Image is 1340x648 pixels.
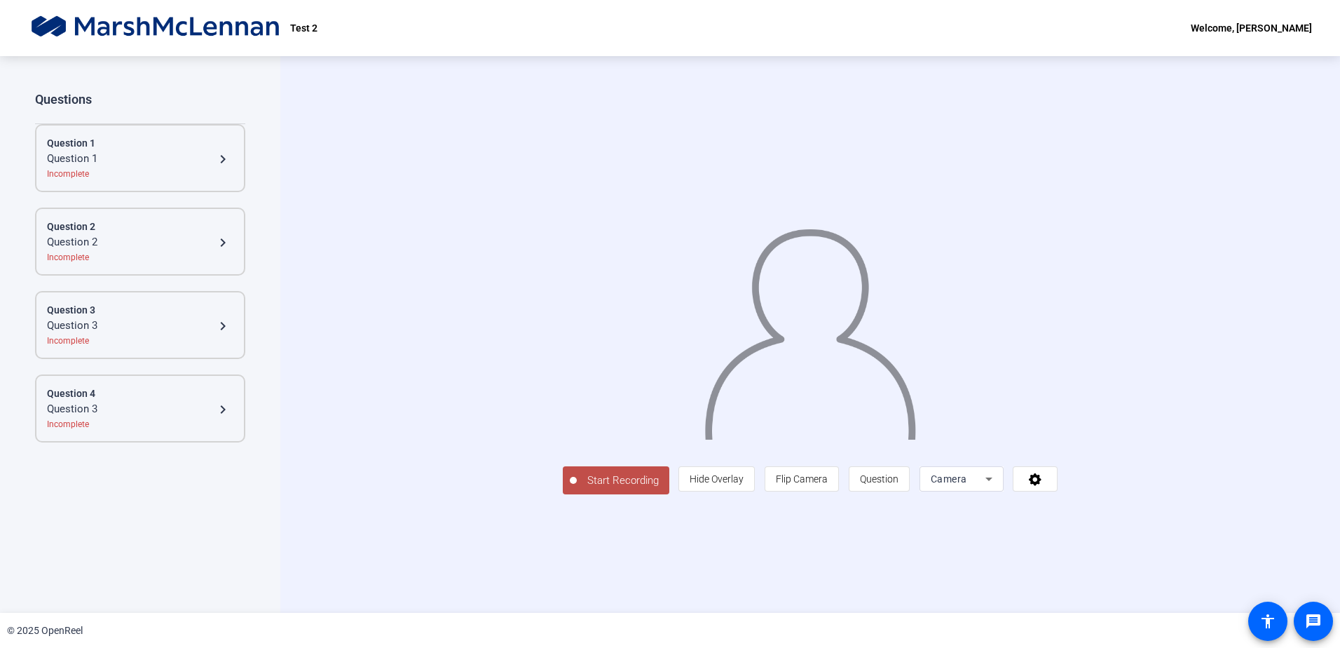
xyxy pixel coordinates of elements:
[690,473,744,485] span: Hide Overlay
[214,318,231,335] mat-icon: navigate_next
[860,473,898,485] span: Question
[47,318,214,335] div: Question 3
[28,14,283,42] img: OpenReel logo
[776,473,828,485] span: Flip Camera
[7,623,83,638] div: © 2025 OpenReel
[47,418,233,431] div: Incomplete
[47,234,214,251] div: Question 2
[678,466,755,492] button: Hide Overlay
[47,136,233,151] div: Question 1
[214,234,231,251] mat-icon: navigate_next
[1259,613,1276,630] mat-icon: accessibility
[47,303,233,318] div: Question 3
[35,91,245,108] div: Questions
[703,216,917,439] img: overlay
[47,168,233,180] div: Incomplete
[931,473,967,485] span: Camera
[47,151,214,168] div: Question 1
[290,20,317,36] p: Test 2
[214,401,231,418] mat-icon: navigate_next
[577,473,669,489] span: Start Recording
[47,386,233,401] div: Question 4
[1191,20,1312,36] div: Welcome, [PERSON_NAME]
[47,220,233,234] div: Question 2
[47,335,233,347] div: Incomplete
[563,466,669,494] button: Start Recording
[765,466,839,492] button: Flip Camera
[47,401,214,418] div: Question 3
[47,251,233,264] div: Incomplete
[214,151,231,168] mat-icon: navigate_next
[1305,613,1322,630] mat-icon: message
[849,466,910,492] button: Question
